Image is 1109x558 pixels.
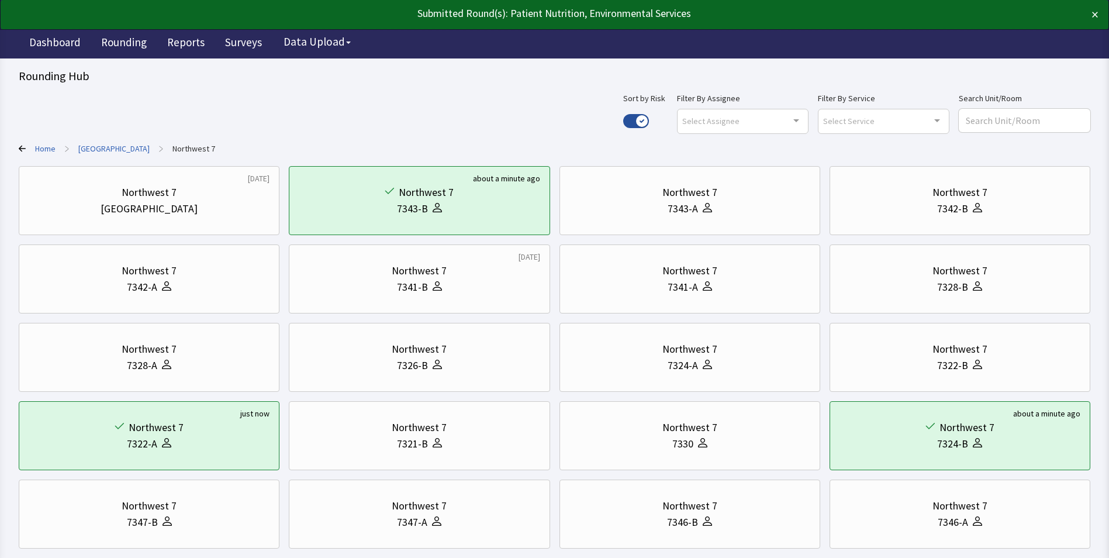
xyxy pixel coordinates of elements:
[159,137,163,160] span: >
[127,357,157,374] div: 7328-A
[519,251,540,263] div: [DATE]
[397,279,428,295] div: 7341-B
[662,184,717,201] div: Northwest 7
[672,436,693,452] div: 7330
[397,357,428,374] div: 7326-B
[122,263,177,279] div: Northwest 7
[277,31,358,53] button: Data Upload
[122,498,177,514] div: Northwest 7
[397,436,428,452] div: 7321-B
[932,263,987,279] div: Northwest 7
[823,114,875,128] span: Select Service
[392,498,447,514] div: Northwest 7
[662,341,717,357] div: Northwest 7
[932,341,987,357] div: Northwest 7
[937,436,968,452] div: 7324-B
[158,29,213,58] a: Reports
[1091,5,1098,24] button: ×
[1013,408,1080,419] div: about a minute ago
[938,514,968,531] div: 7346-A
[122,184,177,201] div: Northwest 7
[937,357,968,374] div: 7322-B
[937,201,968,217] div: 7342-B
[122,341,177,357] div: Northwest 7
[397,201,428,217] div: 7343-B
[473,173,540,184] div: about a minute ago
[662,263,717,279] div: Northwest 7
[78,143,150,154] a: Bridgeport Hospital
[667,514,698,531] div: 7346-B
[392,341,447,357] div: Northwest 7
[248,173,270,184] div: [DATE]
[662,498,717,514] div: Northwest 7
[668,279,698,295] div: 7341-A
[397,514,427,531] div: 7347-A
[818,91,949,105] label: Filter By Service
[240,408,270,419] div: just now
[216,29,271,58] a: Surveys
[668,357,698,374] div: 7324-A
[399,184,454,201] div: Northwest 7
[668,201,698,217] div: 7343-A
[623,91,665,105] label: Sort by Risk
[129,419,184,436] div: Northwest 7
[11,5,990,22] div: Submitted Round(s): Patient Nutrition, Environmental Services
[932,498,987,514] div: Northwest 7
[127,436,157,452] div: 7322-A
[92,29,156,58] a: Rounding
[172,143,215,154] a: Northwest 7
[932,184,987,201] div: Northwest 7
[959,109,1090,132] input: Search Unit/Room
[677,91,809,105] label: Filter By Assignee
[65,137,69,160] span: >
[35,143,56,154] a: Home
[392,419,447,436] div: Northwest 7
[959,91,1090,105] label: Search Unit/Room
[662,419,717,436] div: Northwest 7
[20,29,89,58] a: Dashboard
[937,279,968,295] div: 7328-B
[682,114,740,128] span: Select Assignee
[127,279,157,295] div: 7342-A
[939,419,994,436] div: Northwest 7
[127,514,158,531] div: 7347-B
[101,201,198,217] div: [GEOGRAPHIC_DATA]
[392,263,447,279] div: Northwest 7
[19,68,1090,84] div: Rounding Hub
